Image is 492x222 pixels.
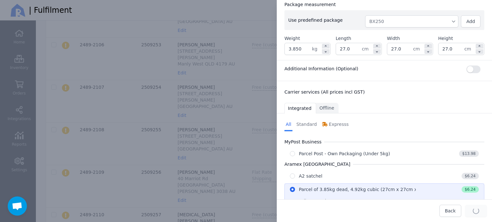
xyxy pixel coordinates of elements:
[298,198,334,204] label: Delivery options
[284,119,292,131] a: All
[284,183,484,222] button: Parcel of 3.85kg dead, 4.92kg cubic (27cm x 27cm x 27cm)$6.24Delivery options
[284,89,484,95] h3: Carrier services (All prices incl GST)
[284,65,358,72] h3: Additional Information (Optional)
[295,119,318,131] a: Standard
[365,15,458,27] button: BX250
[284,170,484,182] button: A2 satchel$6.24
[312,43,321,55] span: kg
[319,105,334,111] span: Offline
[284,103,316,113] button: Integrated
[316,103,339,113] button: Offline
[284,161,353,167] h3: Aramex [GEOGRAPHIC_DATA]
[387,35,400,42] label: Width
[439,205,461,217] button: Back
[466,19,475,24] span: Add
[438,35,453,42] label: Height
[299,186,433,193] div: Parcel of 3.85kg dead, 4.92kg cubic (27cm x 27cm x 27cm)
[369,18,454,25] span: BX250
[462,173,479,179] span: $6.24
[299,173,322,179] div: A2 satchel
[445,208,456,213] span: Back
[464,43,475,55] span: cm
[8,196,27,216] div: Open chat
[288,17,365,23] h3: Use predefined package
[29,5,72,15] span: | Fulfilment
[284,139,324,145] h3: MyPost Business
[465,205,487,217] button: Save
[413,43,424,55] span: cm
[461,15,480,27] button: Add
[299,150,390,157] div: Parcel Post - Own Packaging (Under 5kg)
[284,148,484,160] button: Parcel Post - Own Packaging (Under 5kg)$13.98
[459,150,479,157] span: $13.98
[284,35,300,42] label: Weight
[288,105,311,111] span: Integrated
[462,186,479,193] span: $6.24
[336,35,351,42] label: Length
[362,43,373,55] span: cm
[321,119,350,131] a: Expresss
